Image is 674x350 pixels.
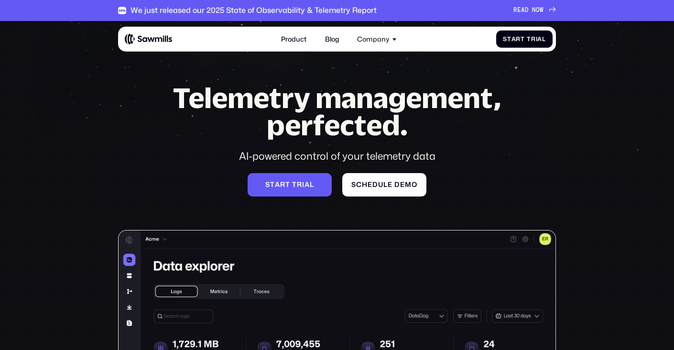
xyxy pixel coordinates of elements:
span: i [302,181,304,189]
span: t [507,36,511,43]
span: r [531,36,536,43]
span: a [304,181,310,189]
a: Product [276,30,311,48]
span: e [400,181,405,189]
span: h [362,181,368,189]
span: l [310,181,314,189]
a: Starttrial [248,173,332,197]
span: T [527,36,531,43]
span: N [532,7,536,14]
span: i [536,36,538,43]
span: A [521,7,525,14]
span: S [351,181,356,189]
a: StartTrial [496,31,553,48]
span: r [280,181,285,189]
span: t [292,181,297,189]
span: m [405,181,412,189]
span: a [275,181,280,189]
span: E [517,7,521,14]
span: l [383,181,388,189]
span: t [521,36,525,43]
a: READNOW [513,7,556,14]
h1: Telemetry management, perfected. [158,84,516,139]
span: e [368,181,372,189]
span: u [378,181,383,189]
span: D [525,7,529,14]
span: l [542,36,546,43]
a: Blog [320,30,344,48]
span: S [265,181,270,189]
span: a [511,36,516,43]
span: d [372,181,378,189]
span: t [270,181,275,189]
span: r [516,36,521,43]
span: r [297,181,302,189]
span: a [537,36,542,43]
a: Scheduledemo [342,173,426,197]
div: AI-powered control of your telemetry data [158,149,516,164]
span: c [356,181,362,189]
span: e [388,181,392,189]
span: R [513,7,517,14]
span: t [285,181,290,189]
span: d [394,181,400,189]
span: o [412,181,417,189]
div: Company [352,30,402,48]
div: We just released our 2025 State of Observability & Telemetry Report [130,6,377,15]
span: O [536,7,540,14]
span: S [503,36,507,43]
div: Company [357,35,390,44]
span: W [540,7,544,14]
